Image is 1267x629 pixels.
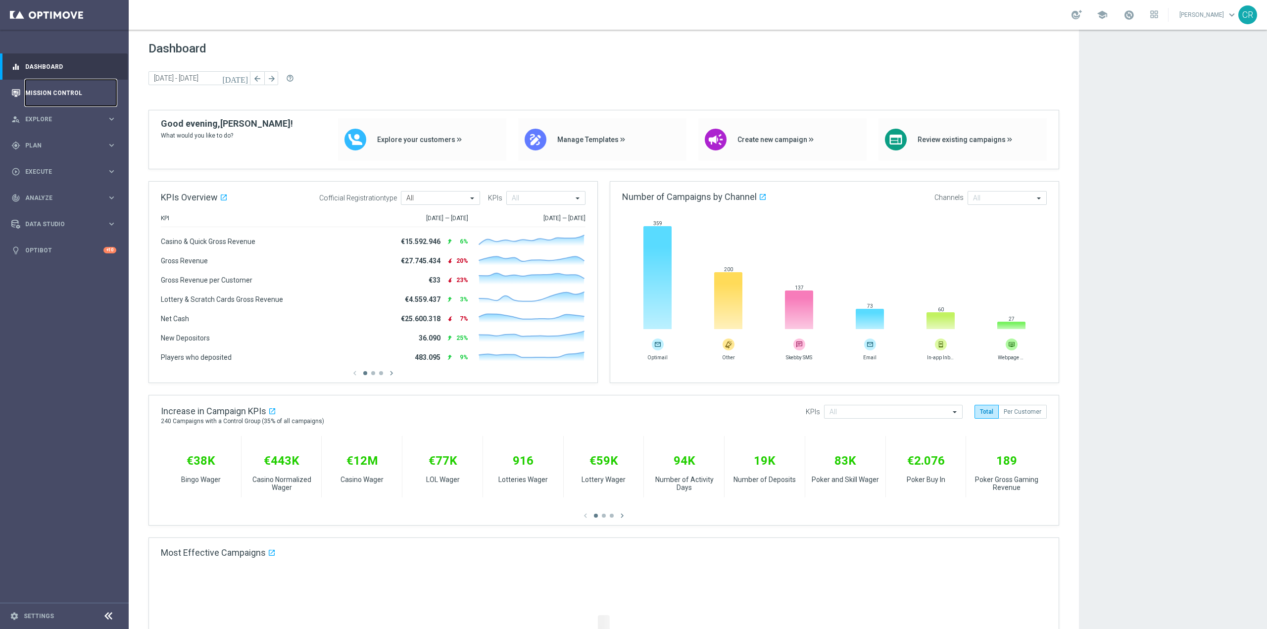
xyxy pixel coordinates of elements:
div: Execute [11,167,107,176]
div: Explore [11,115,107,124]
div: Dashboard [11,53,116,80]
button: play_circle_outline Execute keyboard_arrow_right [11,168,117,176]
button: Mission Control [11,89,117,97]
a: Settings [24,613,54,619]
i: settings [10,612,19,621]
i: person_search [11,115,20,124]
i: keyboard_arrow_right [107,114,116,124]
button: track_changes Analyze keyboard_arrow_right [11,194,117,202]
button: person_search Explore keyboard_arrow_right [11,115,117,123]
span: keyboard_arrow_down [1226,9,1237,20]
div: Data Studio [11,220,107,229]
a: [PERSON_NAME]keyboard_arrow_down [1178,7,1238,22]
span: Data Studio [25,221,107,227]
i: track_changes [11,194,20,202]
div: Analyze [11,194,107,202]
span: school [1097,9,1108,20]
div: Mission Control [11,80,116,106]
i: keyboard_arrow_right [107,167,116,176]
span: Plan [25,143,107,148]
span: Analyze [25,195,107,201]
span: Execute [25,169,107,175]
i: keyboard_arrow_right [107,219,116,229]
a: Mission Control [25,80,116,106]
i: keyboard_arrow_right [107,141,116,150]
button: gps_fixed Plan keyboard_arrow_right [11,142,117,149]
a: Optibot [25,237,103,263]
i: gps_fixed [11,141,20,150]
a: Dashboard [25,53,116,80]
i: lightbulb [11,246,20,255]
i: play_circle_outline [11,167,20,176]
i: keyboard_arrow_right [107,193,116,202]
button: lightbulb Optibot +10 [11,246,117,254]
div: +10 [103,247,116,253]
i: equalizer [11,62,20,71]
button: equalizer Dashboard [11,63,117,71]
div: Plan [11,141,107,150]
button: Data Studio keyboard_arrow_right [11,220,117,228]
div: CR [1238,5,1257,24]
span: Explore [25,116,107,122]
div: Optibot [11,237,116,263]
